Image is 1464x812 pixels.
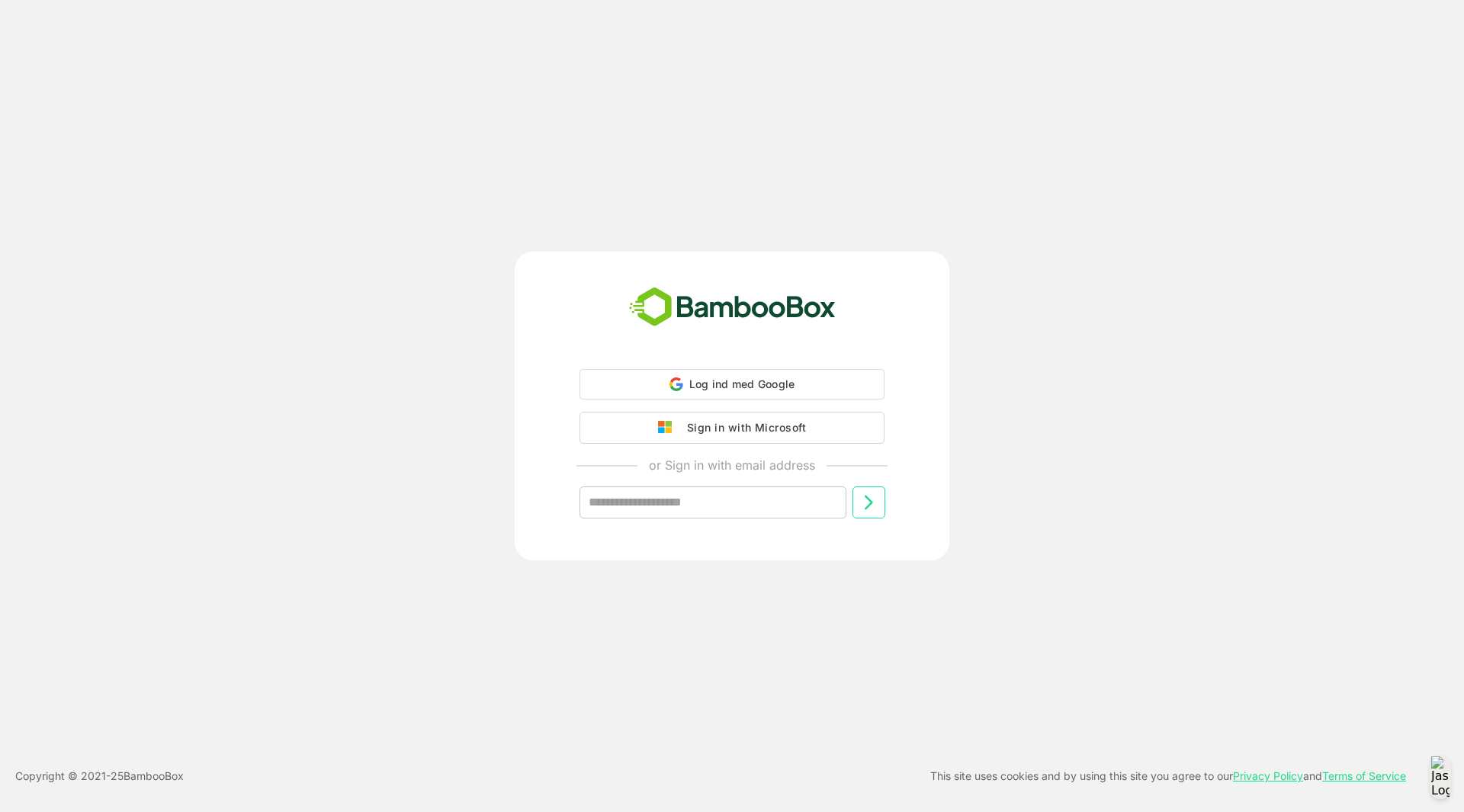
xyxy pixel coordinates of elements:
[689,377,795,390] span: Log ind med Google
[649,456,815,474] p: or Sign in with email address
[1322,769,1406,782] a: Terms of Service
[579,369,884,400] div: Log ind med Google
[658,421,679,435] img: google
[621,282,844,332] img: bamboobox
[930,767,1406,785] p: This site uses cookies and by using this site you agree to our and
[15,767,184,785] p: Copyright © 2021- 25 BambooBox
[1233,769,1303,782] a: Privacy Policy
[679,418,806,438] div: Sign in with Microsoft
[579,412,884,444] button: Sign in with Microsoft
